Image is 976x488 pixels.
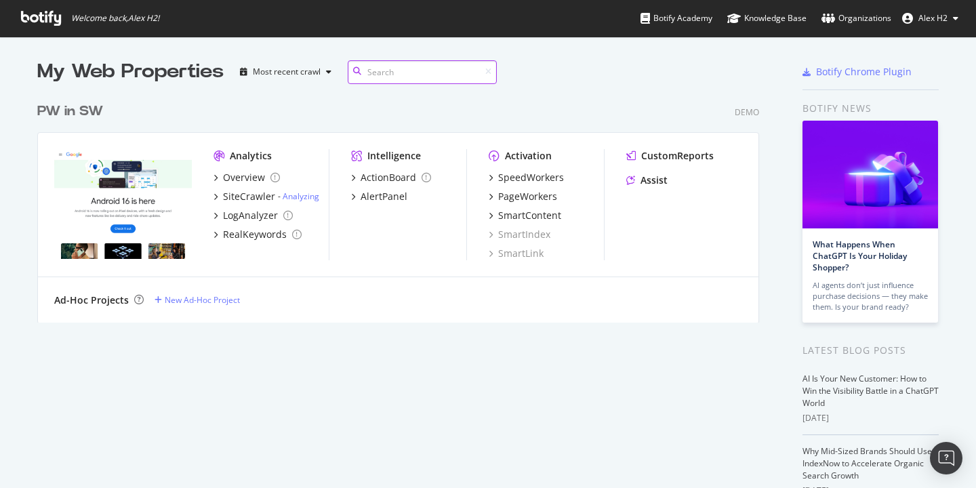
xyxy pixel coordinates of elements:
img: What Happens When ChatGPT Is Your Holiday Shopper? [802,121,938,228]
div: Assist [640,174,668,187]
div: Activation [505,149,552,163]
a: LogAnalyzer [213,209,293,222]
div: grid [37,85,770,323]
div: Analytics [230,149,272,163]
a: RealKeywords [213,228,302,241]
a: New Ad-Hoc Project [155,294,240,306]
a: Why Mid-Sized Brands Should Use IndexNow to Accelerate Organic Search Growth [802,445,932,481]
div: Organizations [821,12,891,25]
a: AI Is Your New Customer: How to Win the Visibility Battle in a ChatGPT World [802,373,939,409]
div: CustomReports [641,149,714,163]
div: My Web Properties [37,58,224,85]
div: Overview [223,171,265,184]
div: ActionBoard [361,171,416,184]
div: PageWorkers [498,190,557,203]
a: SiteCrawler- Analyzing [213,190,319,203]
div: Botify Academy [640,12,712,25]
div: Botify Chrome Plugin [816,65,912,79]
div: AI agents don’t just influence purchase decisions — they make them. Is your brand ready? [813,280,928,312]
a: SpeedWorkers [489,171,564,184]
div: SpeedWorkers [498,171,564,184]
a: SmartLink [489,247,544,260]
button: Most recent crawl [235,61,337,83]
img: PW in SW [54,149,192,259]
div: Botify news [802,101,939,116]
span: Alex H2 [918,12,948,24]
a: CustomReports [626,149,714,163]
a: AlertPanel [351,190,407,203]
a: ActionBoard [351,171,431,184]
div: AlertPanel [361,190,407,203]
div: Ad-Hoc Projects [54,293,129,307]
a: Assist [626,174,668,187]
div: Demo [735,106,759,118]
input: Search [348,60,497,84]
a: SmartContent [489,209,561,222]
div: PW in SW [37,102,103,121]
div: Knowledge Base [727,12,807,25]
div: - [278,190,319,202]
a: What Happens When ChatGPT Is Your Holiday Shopper? [813,239,907,273]
div: Most recent crawl [253,68,321,76]
div: Latest Blog Posts [802,343,939,358]
a: PW in SW [37,102,108,121]
a: Botify Chrome Plugin [802,65,912,79]
button: Alex H2 [891,7,969,29]
a: Analyzing [283,190,319,202]
a: Overview [213,171,280,184]
div: SiteCrawler [223,190,275,203]
div: Intelligence [367,149,421,163]
span: Welcome back, Alex H2 ! [71,13,159,24]
div: [DATE] [802,412,939,424]
div: Open Intercom Messenger [930,442,962,474]
a: PageWorkers [489,190,557,203]
div: SmartContent [498,209,561,222]
a: SmartIndex [489,228,550,241]
div: LogAnalyzer [223,209,278,222]
div: New Ad-Hoc Project [165,294,240,306]
div: RealKeywords [223,228,287,241]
